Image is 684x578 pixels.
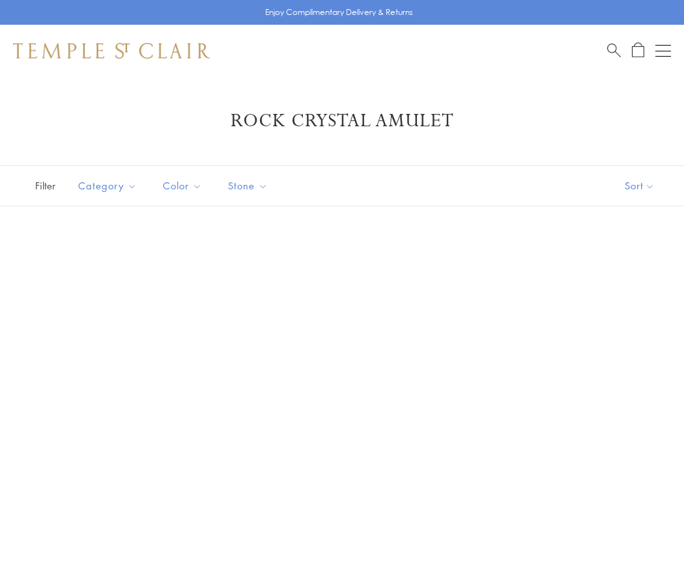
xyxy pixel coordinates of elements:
[595,166,684,206] button: Show sort by
[33,109,651,133] h1: Rock Crystal Amulet
[265,6,413,19] p: Enjoy Complimentary Delivery & Returns
[72,178,147,194] span: Category
[221,178,278,194] span: Stone
[218,171,278,200] button: Stone
[655,43,671,59] button: Open navigation
[607,42,621,59] a: Search
[153,171,212,200] button: Color
[68,171,147,200] button: Category
[156,178,212,194] span: Color
[632,42,644,59] a: Open Shopping Bag
[13,43,210,59] img: Temple St. Clair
